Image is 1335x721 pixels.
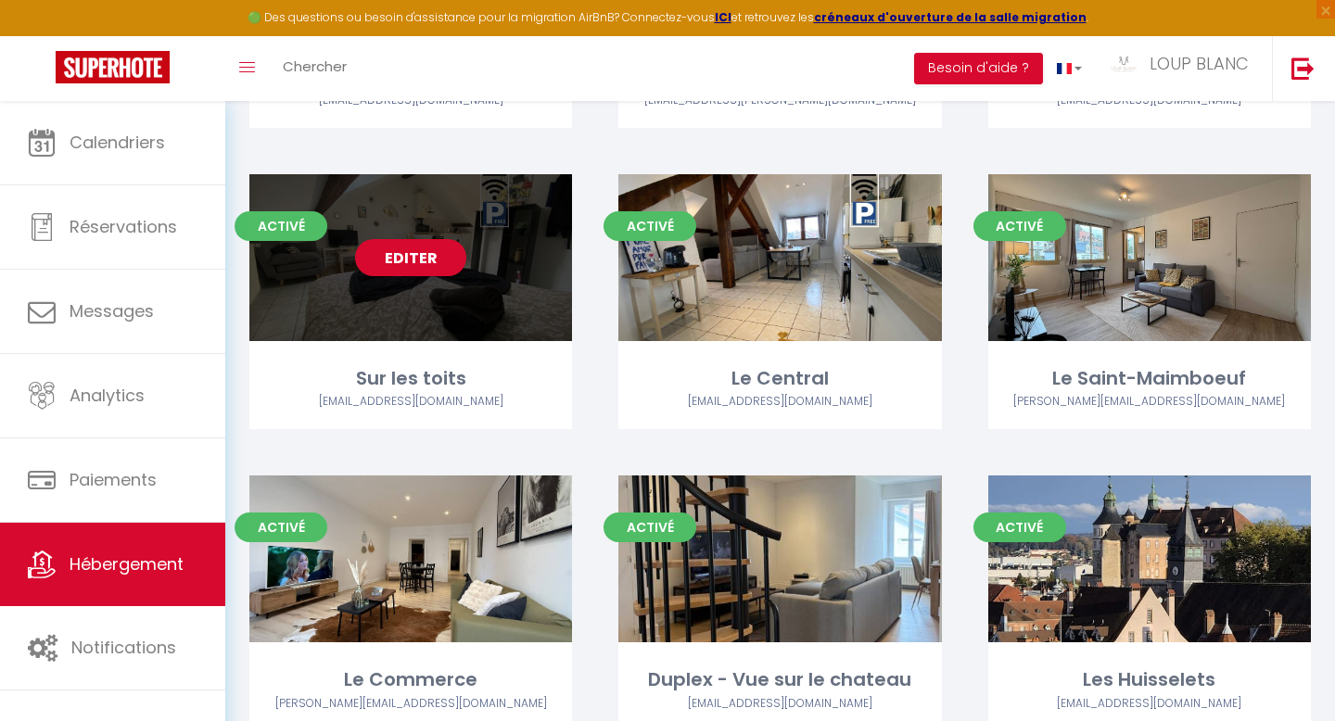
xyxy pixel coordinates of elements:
[71,636,176,659] span: Notifications
[914,53,1043,84] button: Besoin d'aide ?
[1150,52,1249,75] span: LOUP BLANC
[70,384,145,407] span: Analytics
[249,364,572,393] div: Sur les toits
[988,364,1311,393] div: Le Saint-Maimboeuf
[1291,57,1315,80] img: logout
[988,695,1311,713] div: Airbnb
[1096,36,1272,101] a: ... LOUP BLANC
[988,393,1311,411] div: Airbnb
[973,512,1066,542] span: Activé
[70,299,154,323] span: Messages
[70,215,177,238] span: Réservations
[1256,638,1321,707] iframe: Chat
[235,512,327,542] span: Activé
[283,57,347,76] span: Chercher
[269,36,361,101] a: Chercher
[70,468,157,491] span: Paiements
[604,211,696,241] span: Activé
[618,364,941,393] div: Le Central
[814,9,1087,25] a: créneaux d'ouverture de la salle migration
[70,552,184,576] span: Hébergement
[235,211,327,241] span: Activé
[618,393,941,411] div: Airbnb
[1110,55,1138,73] img: ...
[249,695,572,713] div: Airbnb
[70,131,165,154] span: Calendriers
[604,512,696,542] span: Activé
[249,393,572,411] div: Airbnb
[15,7,70,63] button: Ouvrir le widget de chat LiveChat
[988,665,1311,694] div: Les Huisselets
[715,9,731,25] a: ICI
[56,51,170,83] img: Super Booking
[973,211,1066,241] span: Activé
[618,695,941,713] div: Airbnb
[249,665,572,694] div: Le Commerce
[618,665,941,694] div: Duplex - Vue sur le chateau
[355,239,466,276] a: Editer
